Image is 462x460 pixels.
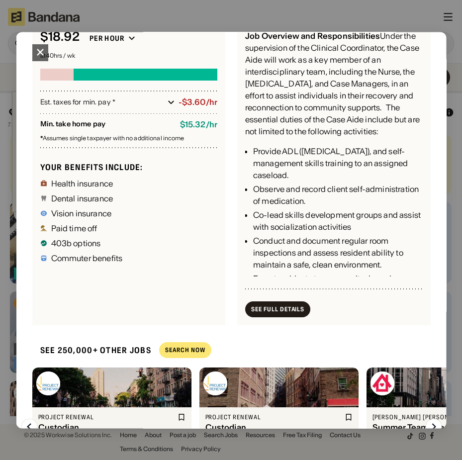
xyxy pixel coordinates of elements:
div: Health insurance [51,180,113,187]
img: Project Renewal logo [36,371,60,395]
div: Custodian [38,423,175,433]
div: Est. taxes for min. pay * [40,97,163,107]
img: Graham Windham logo [370,371,394,395]
div: Search Now [165,348,205,354]
div: Provide ADL ([MEDICAL_DATA]), and self-management skills training to an assigned caseload. [253,146,423,182]
div: Observe and record client self-administration of medication. [253,184,423,207]
div: Dental insurance [51,194,113,202]
div: $ 15.32 / hr [180,120,217,130]
div: Min. take home pay [40,120,172,130]
div: 403b options [51,239,100,247]
div: Conduct and document regular room inspections and assess resident ability to maintain a safe, cle... [253,235,423,271]
div: Project Renewal [38,413,175,421]
div: Commuter benefits [51,254,122,262]
div: Project Renewal [205,413,342,421]
div: Job Overview and Responsibilities [245,31,380,41]
div: See Full Details [251,306,304,312]
div: Custodian [205,423,342,433]
div: Per hour [89,34,124,43]
div: -$3.60/hr [178,98,217,107]
div: See 250,000+ other jobs [32,337,151,364]
div: Escort residents to community-based appointments and assist with advocacy. [253,273,423,297]
div: Assumes single taxpayer with no additional income [40,136,217,142]
div: Paid time off [51,224,97,232]
div: Your benefits include: [40,162,217,173]
div: at 40 hrs / wk [40,53,217,59]
div: Under the supervision of the Clinical Coordinator, the Case Aide will work as a key member of an ... [245,30,423,138]
div: Co-lead skills development groups and assist with socialization activities [253,209,423,233]
img: Left Arrow [21,419,37,435]
div: Vision insurance [51,209,111,217]
img: Right Arrow [425,419,441,435]
img: Project Renewal logo [203,371,227,395]
div: $ 18.92 [40,30,79,45]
